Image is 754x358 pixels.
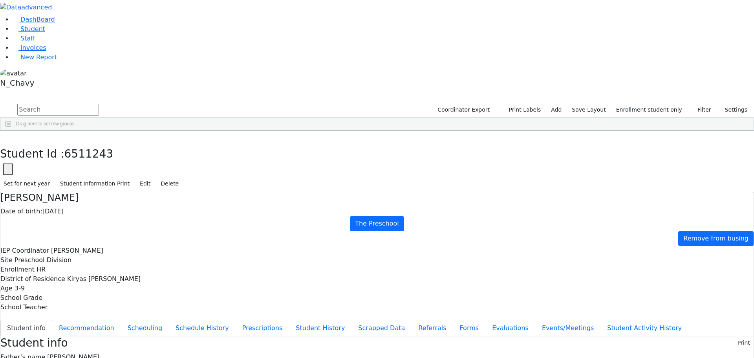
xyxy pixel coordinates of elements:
[15,285,25,292] span: 3-9
[500,104,544,116] button: Print Labels
[13,16,55,23] a: DashBoard
[121,320,169,336] button: Scheduling
[57,178,133,190] button: Student Information Print
[157,178,182,190] button: Delete
[37,266,46,273] span: HR
[13,44,46,51] a: Invoices
[432,104,493,116] button: Coordinator Export
[20,35,35,42] span: Staff
[0,293,42,303] label: School Grade
[734,337,754,349] button: Print
[20,25,45,33] span: Student
[20,16,55,23] span: DashBoard
[15,256,71,264] span: Preschool Division
[350,216,404,231] a: The Preschool
[17,104,99,116] input: Search
[0,207,42,216] label: Date of birth:
[64,147,113,160] span: 6511243
[568,104,609,116] button: Save Layout
[715,104,751,116] button: Settings
[678,231,754,246] a: Remove from busing
[351,320,412,336] button: Scrapped Data
[13,35,35,42] a: Staff
[0,246,49,255] label: IEP Coordinator
[412,320,453,336] button: Referrals
[547,104,565,116] a: Add
[169,320,236,336] button: Schedule History
[13,53,57,61] a: New Report
[67,275,141,283] span: Kiryas [PERSON_NAME]
[236,320,289,336] button: Prescriptions
[0,336,68,350] h3: Student info
[683,235,749,242] span: Remove from busing
[535,320,600,336] button: Events/Meetings
[16,121,75,127] span: Drag here to set row groups
[613,104,686,116] label: Enrollment student only
[136,178,154,190] button: Edit
[687,104,715,116] button: Filter
[453,320,485,336] button: Forms
[0,284,13,293] label: Age
[0,207,754,216] div: [DATE]
[0,303,48,312] label: School Teacher
[0,192,754,204] h4: [PERSON_NAME]
[20,44,46,51] span: Invoices
[600,320,688,336] button: Student Activity History
[485,320,535,336] button: Evaluations
[0,274,65,284] label: District of Residence
[20,53,57,61] span: New Report
[289,320,351,336] button: Student History
[0,320,52,336] button: Student info
[13,25,45,33] a: Student
[51,247,103,254] span: [PERSON_NAME]
[0,255,13,265] label: Site
[0,265,35,274] label: Enrollment
[52,320,121,336] button: Recommendation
